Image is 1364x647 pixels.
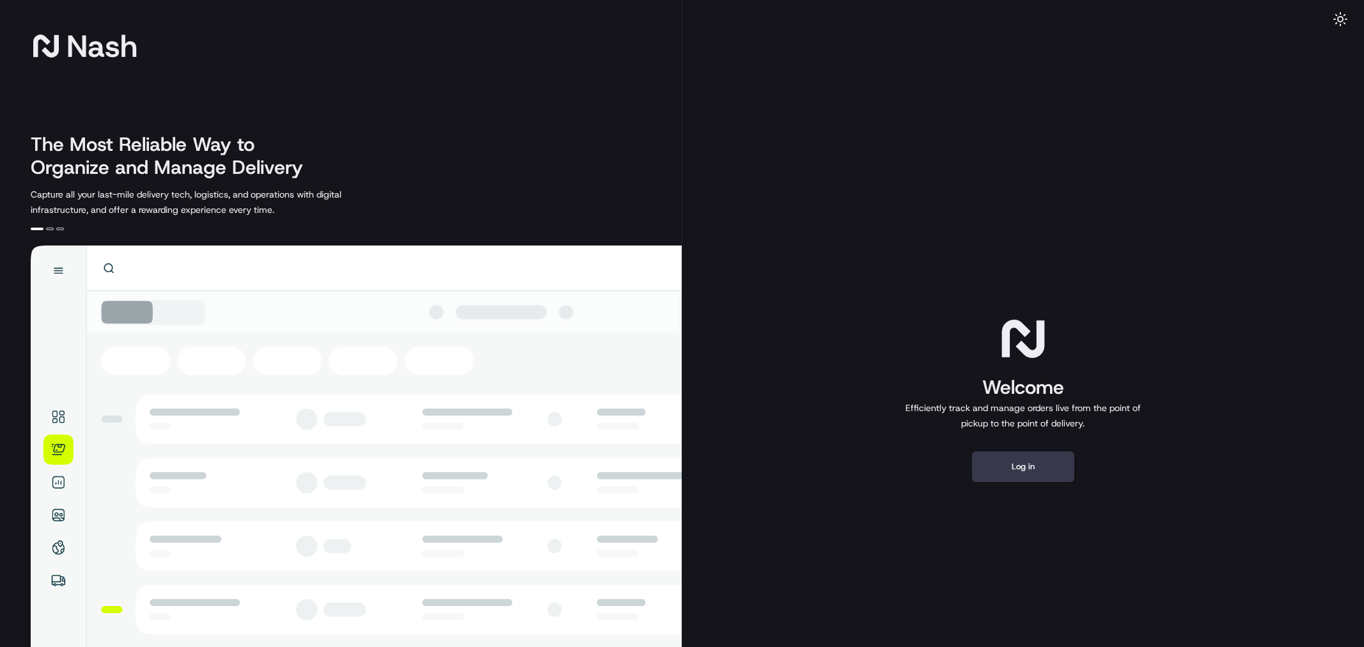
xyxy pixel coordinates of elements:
[31,187,399,217] p: Capture all your last-mile delivery tech, logistics, and operations with digital infrastructure, ...
[67,33,137,59] span: Nash
[31,133,317,179] h2: The Most Reliable Way to Organize and Manage Delivery
[972,451,1074,482] button: Log in
[900,400,1146,431] p: Efficiently track and manage orders live from the point of pickup to the point of delivery.
[900,375,1146,400] h1: Welcome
